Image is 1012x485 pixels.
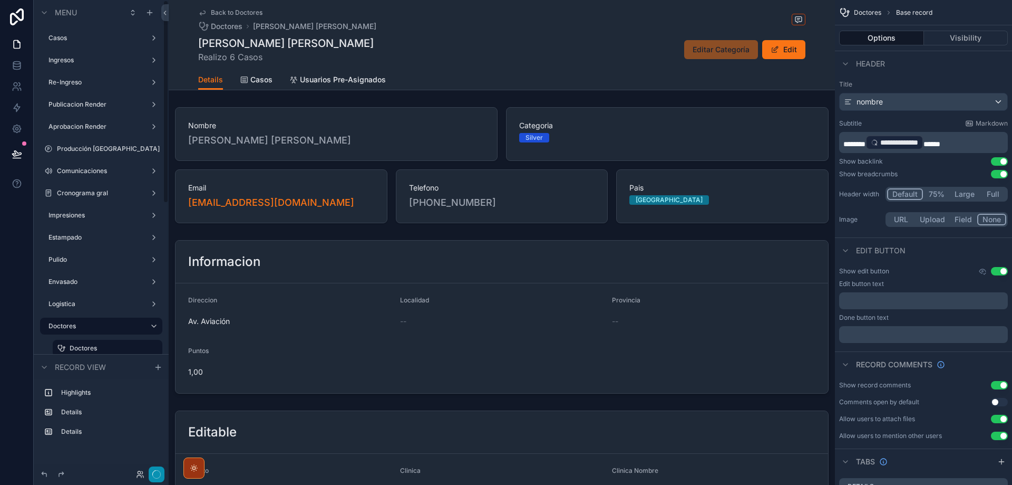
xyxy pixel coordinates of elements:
label: Highlights [61,388,158,397]
label: Header width [839,190,881,198]
button: Edit [762,40,805,59]
label: Publicacion Render [48,100,145,109]
h1: [PERSON_NAME] [PERSON_NAME] [198,36,374,51]
span: Casos [250,74,273,85]
button: URL [887,214,915,225]
div: scrollable content [34,379,169,451]
button: Default [887,188,923,200]
label: Comunicaciones [57,167,145,175]
div: Show backlink [839,157,883,166]
div: scrollable content [839,292,1008,309]
span: Realizo 6 Casos [198,51,374,63]
label: Image [839,215,881,224]
label: Pulido [48,255,145,264]
div: Comments open by default [839,398,919,406]
div: Allow users to mention other users [839,432,942,440]
span: Doctores [854,8,881,17]
label: Done button text [839,313,889,322]
label: Aprobacion Render [48,122,145,131]
a: Usuarios Pre-Asignados [289,70,386,91]
button: Full [979,188,1006,200]
label: Subtitle [839,119,862,128]
span: Back to Doctores [211,8,262,17]
a: Casos [240,70,273,91]
label: Impresiones [48,211,145,220]
div: Allow users to attach files [839,415,915,423]
span: Menu [55,7,77,18]
span: Markdown [976,119,1008,128]
label: Re-Ingreso [48,78,145,87]
span: Record comments [856,359,932,370]
label: Envasado [48,278,145,286]
label: Producción [GEOGRAPHIC_DATA] en [GEOGRAPHIC_DATA] [57,145,160,153]
label: Show edit button [839,267,889,275]
label: Edit button text [839,280,884,288]
span: Edit button [856,245,906,256]
label: Estampado [48,233,145,242]
button: 75% [923,188,950,200]
button: nombre [839,93,1008,111]
label: Details [61,427,158,436]
button: Field [950,214,978,225]
label: Cronograma gral [57,189,145,197]
span: Base record [896,8,932,17]
label: Logistica [48,300,145,308]
label: Details [61,408,158,416]
a: Details [198,70,223,90]
button: Large [950,188,979,200]
div: scrollable content [839,326,1008,343]
div: Show record comments [839,381,911,389]
span: Doctores [211,21,242,32]
button: Options [839,31,924,45]
span: Header [856,59,885,69]
label: Ingresos [48,56,145,64]
label: Casos [48,34,145,42]
a: Doctores [198,21,242,32]
a: Markdown [965,119,1008,128]
div: scrollable content [839,132,1008,153]
button: Visibility [924,31,1008,45]
label: Doctores [48,322,141,330]
label: Title [839,80,1008,89]
span: Record view [55,362,106,373]
span: nombre [857,97,883,107]
a: [PERSON_NAME] [PERSON_NAME] [253,21,376,32]
span: Usuarios Pre-Asignados [300,74,386,85]
a: Back to Doctores [198,8,262,17]
button: Upload [915,214,950,225]
button: None [977,214,1006,225]
label: Doctores [70,344,156,353]
span: Tabs [856,457,875,467]
span: Details [198,74,223,85]
div: Show breadcrumbs [839,170,898,178]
